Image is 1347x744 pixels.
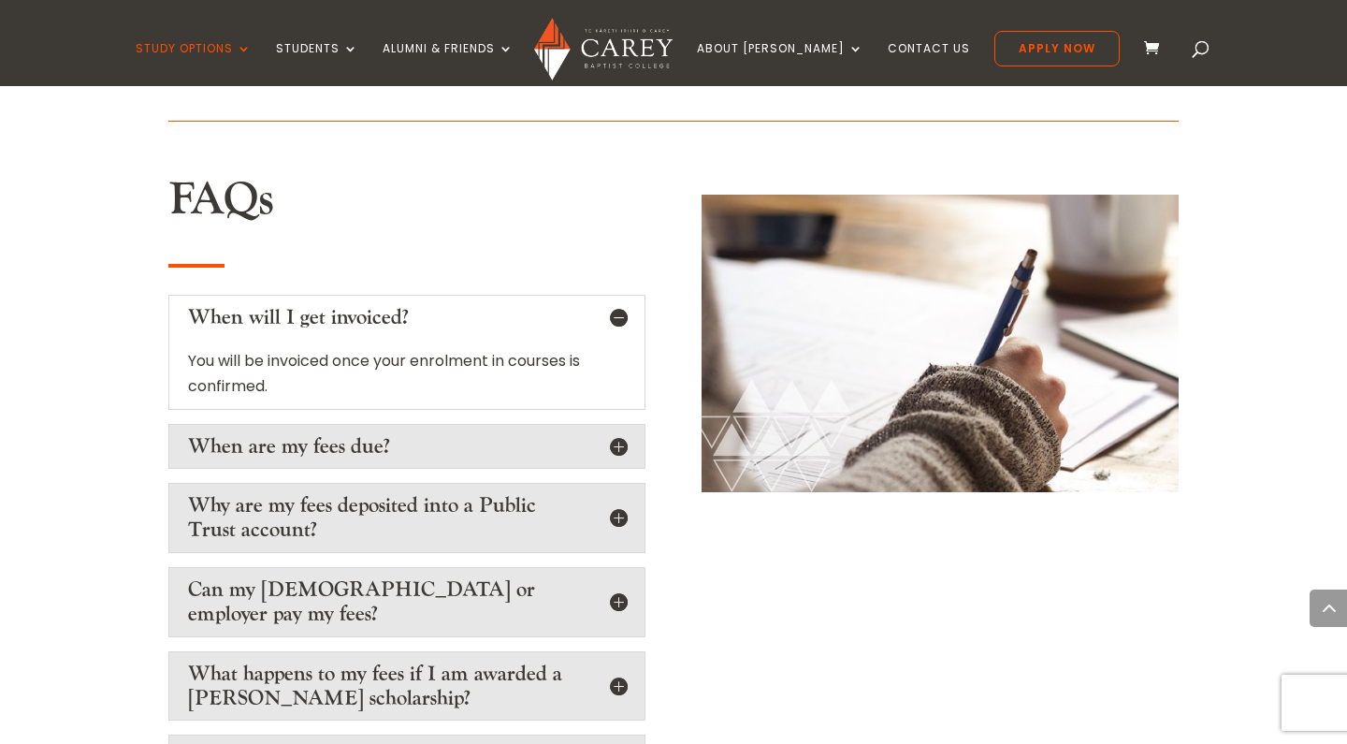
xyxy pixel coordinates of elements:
[702,195,1179,493] img: A hand writing links to Fees and Money Matters
[168,173,645,237] h2: FAQs
[188,434,626,459] h5: When are my fees due?
[888,42,970,86] a: Contact Us
[697,42,863,86] a: About [PERSON_NAME]
[534,18,672,80] img: Carey Baptist College
[188,348,626,399] p: You will be invoiced once your enrolment in courses is confirmed.
[188,577,626,627] h5: Can my [DEMOGRAPHIC_DATA] or employer pay my fees?
[188,662,626,711] h5: What happens to my fees if I am awarded a [PERSON_NAME] scholarship?
[383,42,514,86] a: Alumni & Friends
[994,31,1120,66] a: Apply Now
[136,42,252,86] a: Study Options
[188,305,626,329] h5: When will I get invoiced?
[188,493,626,543] h5: Why are my fees deposited into a Public Trust account?
[276,42,358,86] a: Students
